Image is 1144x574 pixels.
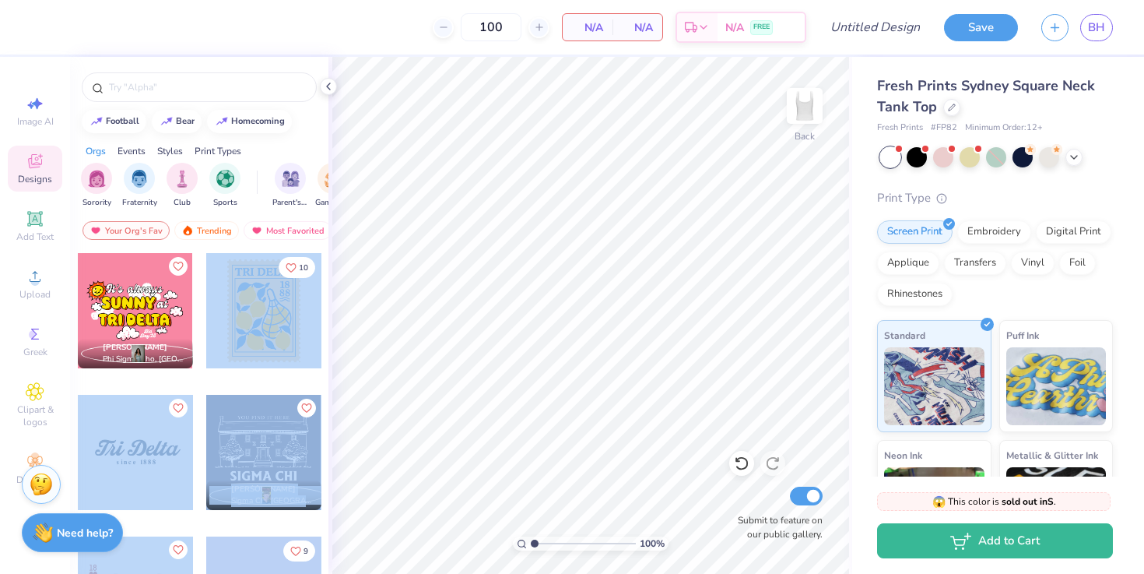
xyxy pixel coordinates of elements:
span: Decorate [16,474,54,486]
input: – – [461,13,521,41]
div: filter for Fraternity [122,163,157,209]
strong: sold out in S [1002,495,1054,508]
img: Game Day Image [325,170,342,188]
span: Metallic & Glitter Ink [1006,447,1098,463]
span: Game Day [315,197,351,209]
div: Most Favorited [244,221,332,240]
button: filter button [272,163,308,209]
div: filter for Sports [209,163,240,209]
div: filter for Game Day [315,163,351,209]
img: most_fav.gif [89,225,102,236]
span: BH [1088,19,1105,37]
span: Fresh Prints [877,121,923,135]
label: Submit to feature on our public gallery. [729,513,823,541]
span: This color is . [932,495,1056,509]
img: trend_line.gif [90,117,103,126]
span: Puff Ink [1006,327,1039,343]
strong: Need help? [57,526,113,541]
div: football [106,117,139,125]
span: 10 [299,264,308,272]
button: filter button [81,163,112,209]
span: N/A [572,19,603,36]
button: filter button [315,163,351,209]
button: Save [944,14,1018,41]
button: filter button [209,163,240,209]
div: Screen Print [877,220,953,244]
img: Sorority Image [88,170,106,188]
div: Foil [1059,252,1096,275]
div: filter for Sorority [81,163,112,209]
div: Vinyl [1011,252,1055,275]
img: trend_line.gif [216,117,228,126]
span: Standard [884,327,925,343]
div: Your Org's Fav [82,221,170,240]
div: Rhinestones [877,283,953,306]
span: Clipart & logos [8,403,62,428]
button: Like [297,399,316,417]
div: Applique [877,252,939,275]
img: Back [789,90,820,121]
img: Standard [884,347,984,425]
span: Phi Sigma Rho, [GEOGRAPHIC_DATA][US_STATE] [103,354,187,365]
button: Add to Cart [877,523,1113,558]
button: Like [169,257,188,276]
span: N/A [622,19,653,36]
span: Fraternity [122,197,157,209]
img: Club Image [174,170,191,188]
button: Like [169,541,188,559]
img: trending.gif [181,225,194,236]
span: Upload [19,288,51,301]
a: BH [1080,14,1113,41]
div: filter for Parent's Weekend [272,163,308,209]
span: Club [174,197,191,209]
span: N/A [725,19,744,36]
span: Sorority [82,197,111,209]
img: Fraternity Image [131,170,148,188]
span: Neon Ink [884,447,922,463]
div: Trending [174,221,239,240]
div: Transfers [944,252,1006,275]
div: Back [795,129,815,143]
input: Try "Alpha" [107,79,307,95]
span: [PERSON_NAME] [231,484,296,495]
span: Sports [213,197,237,209]
input: Untitled Design [818,12,932,43]
button: Like [283,541,315,562]
div: Orgs [86,144,106,158]
button: football [82,110,146,133]
img: Metallic & Glitter Ink [1006,467,1107,545]
img: Sports Image [216,170,234,188]
div: Digital Print [1036,220,1111,244]
div: Print Type [877,189,1113,207]
span: 100 % [640,537,665,551]
span: # FP82 [931,121,957,135]
span: Greek [23,346,47,358]
img: Parent's Weekend Image [282,170,300,188]
span: Minimum Order: 12 + [965,121,1043,135]
span: Designs [18,173,52,185]
button: bear [152,110,202,133]
span: [PERSON_NAME] [103,342,167,353]
button: filter button [122,163,157,209]
img: Puff Ink [1006,347,1107,425]
div: homecoming [231,117,285,125]
div: filter for Club [167,163,198,209]
div: Events [118,144,146,158]
img: Neon Ink [884,467,984,545]
div: Embroidery [957,220,1031,244]
span: FREE [753,22,770,33]
div: Print Types [195,144,241,158]
span: Sigma Chi, [GEOGRAPHIC_DATA][US_STATE] [231,495,315,507]
button: Like [279,257,315,278]
span: 9 [304,548,308,555]
div: bear [176,117,195,125]
span: Image AI [17,115,54,128]
span: 😱 [932,495,946,509]
div: Styles [157,144,183,158]
button: homecoming [207,110,292,133]
img: trend_line.gif [160,117,173,126]
img: most_fav.gif [251,225,263,236]
span: Fresh Prints Sydney Square Neck Tank Top [877,76,1095,116]
button: Like [169,399,188,417]
span: Add Text [16,231,54,243]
